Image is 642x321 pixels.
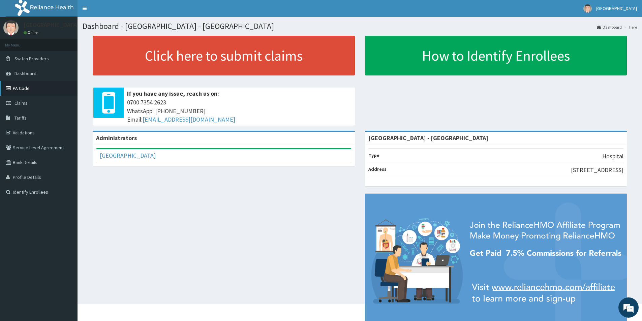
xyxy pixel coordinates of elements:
[127,98,351,124] span: 0700 7354 2623 WhatsApp: [PHONE_NUMBER] Email:
[622,24,637,30] li: Here
[365,36,627,75] a: How to Identify Enrollees
[583,4,592,13] img: User Image
[14,100,28,106] span: Claims
[100,152,156,159] a: [GEOGRAPHIC_DATA]
[596,5,637,11] span: [GEOGRAPHIC_DATA]
[143,116,235,123] a: [EMAIL_ADDRESS][DOMAIN_NAME]
[14,70,36,76] span: Dashboard
[3,20,19,35] img: User Image
[368,152,379,158] b: Type
[597,24,622,30] a: Dashboard
[368,166,387,172] b: Address
[14,56,49,62] span: Switch Providers
[602,152,623,161] p: Hospital
[127,90,219,97] b: If you have any issue, reach us on:
[14,115,27,121] span: Tariffs
[571,166,623,174] p: [STREET_ADDRESS]
[93,36,355,75] a: Click here to submit claims
[96,134,137,142] b: Administrators
[83,22,637,31] h1: Dashboard - [GEOGRAPHIC_DATA] - [GEOGRAPHIC_DATA]
[368,134,488,142] strong: [GEOGRAPHIC_DATA] - [GEOGRAPHIC_DATA]
[24,22,79,28] p: [GEOGRAPHIC_DATA]
[24,30,40,35] a: Online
